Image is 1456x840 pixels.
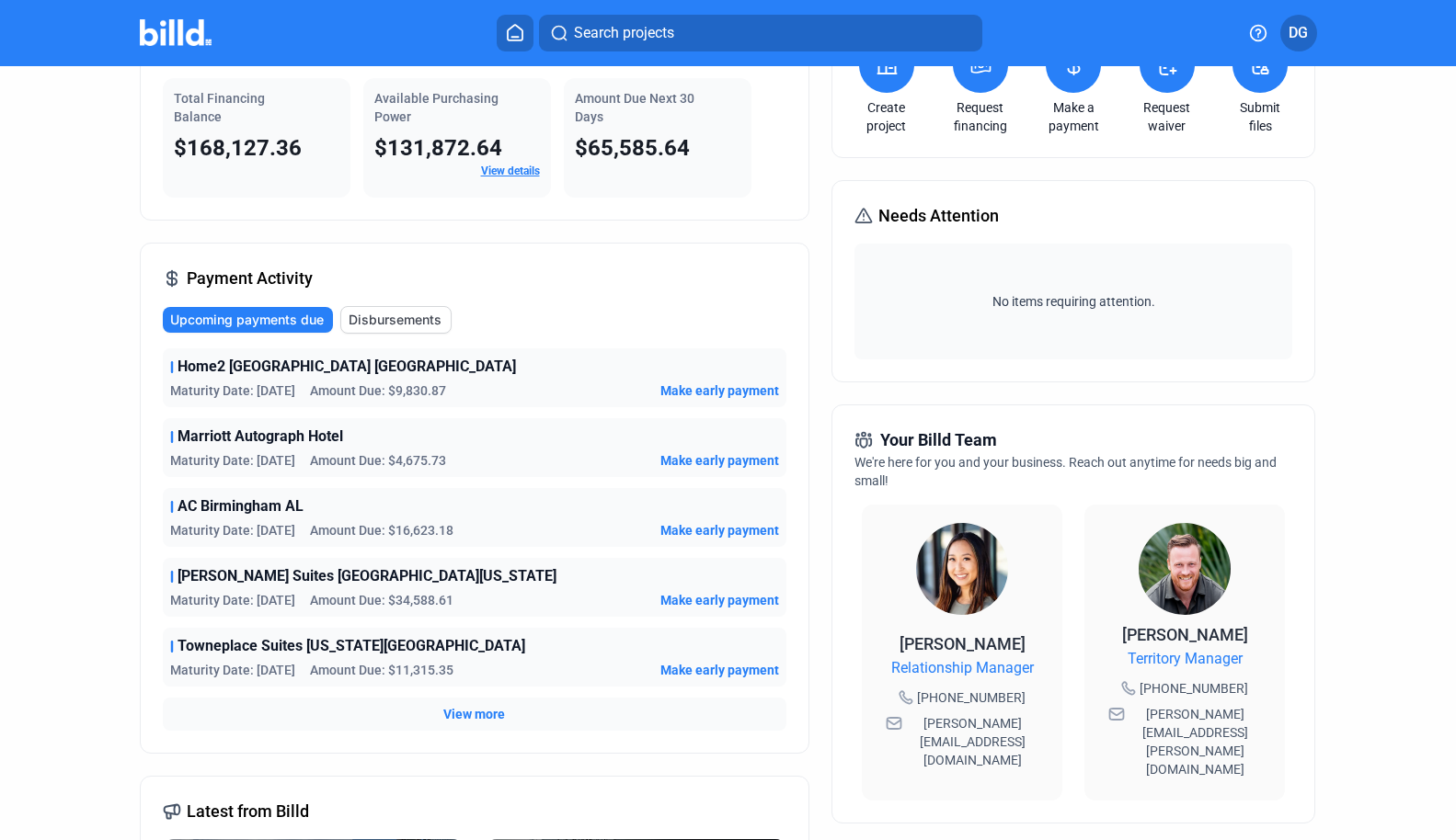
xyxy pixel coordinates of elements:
[140,19,212,46] img: Billd Company Logo
[443,705,505,723] button: View more
[854,98,919,135] a: Create project
[539,15,982,51] button: Search projects
[481,165,540,177] a: View details
[163,307,333,333] button: Upcoming payments due
[854,455,1277,488] span: We're here for you and your business. Reach out anytime for needs big and small!
[178,495,304,517] span: AC Birmingham AL
[187,266,313,291] span: Payment Activity
[1140,679,1248,698] span: [PHONE_NUMBER]
[174,91,265,124] span: Total Financing Balance
[1129,705,1261,778] span: [PERSON_NAME][EMAIL_ADDRESS][PERSON_NAME][DOMAIN_NAME]
[660,521,779,539] button: Make early payment
[170,451,295,470] span: Maturity Date: [DATE]
[374,135,502,161] span: $131,872.64
[374,91,499,124] span: Available Purchasing Power
[170,381,295,400] span: Maturity Date: [DATE]
[349,311,441,329] span: Disbursements
[170,591,295,609] span: Maturity Date: [DATE]
[660,591,779,609] button: Make early payment
[178,635,525,657] span: Towneplace Suites [US_STATE][GEOGRAPHIC_DATA]
[575,135,690,161] span: $65,585.64
[187,799,309,824] span: Latest from Billd
[1135,98,1199,135] a: Request waiver
[170,311,324,329] span: Upcoming payments due
[170,521,295,539] span: Maturity Date: [DATE]
[340,306,452,334] button: Disbursements
[310,591,453,609] span: Amount Due: $34,588.61
[948,98,1013,135] a: Request financing
[878,203,999,229] span: Needs Attention
[310,381,446,400] span: Amount Due: $9,830.87
[660,381,779,400] button: Make early payment
[917,688,1026,707] span: [PHONE_NUMBER]
[1280,15,1317,51] button: DG
[1228,98,1292,135] a: Submit files
[900,634,1026,653] span: [PERSON_NAME]
[310,661,453,679] span: Amount Due: $11,315.35
[170,661,295,679] span: Maturity Date: [DATE]
[891,657,1034,679] span: Relationship Manager
[310,521,453,539] span: Amount Due: $16,623.18
[178,356,516,378] span: Home2 [GEOGRAPHIC_DATA] [GEOGRAPHIC_DATA]
[574,22,674,44] span: Search projects
[1128,648,1243,670] span: Territory Manager
[178,426,343,448] span: Marriott Autograph Hotel
[906,714,1038,769] span: [PERSON_NAME][EMAIL_ADDRESS][DOMAIN_NAME]
[174,135,302,161] span: $168,127.36
[178,565,556,587] span: [PERSON_NAME] Suites [GEOGRAPHIC_DATA][US_STATE]
[880,427,997,453] span: Your Billd Team
[1041,98,1106,135] a: Make a payment
[916,523,1008,615] img: Relationship Manager
[1122,625,1248,644] span: [PERSON_NAME]
[1139,523,1231,615] img: Territory Manager
[1289,22,1308,44] span: DG
[660,661,779,679] button: Make early payment
[575,91,694,124] span: Amount Due Next 30 Days
[862,292,1285,311] span: No items requiring attention.
[660,451,779,470] button: Make early payment
[310,451,446,470] span: Amount Due: $4,675.73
